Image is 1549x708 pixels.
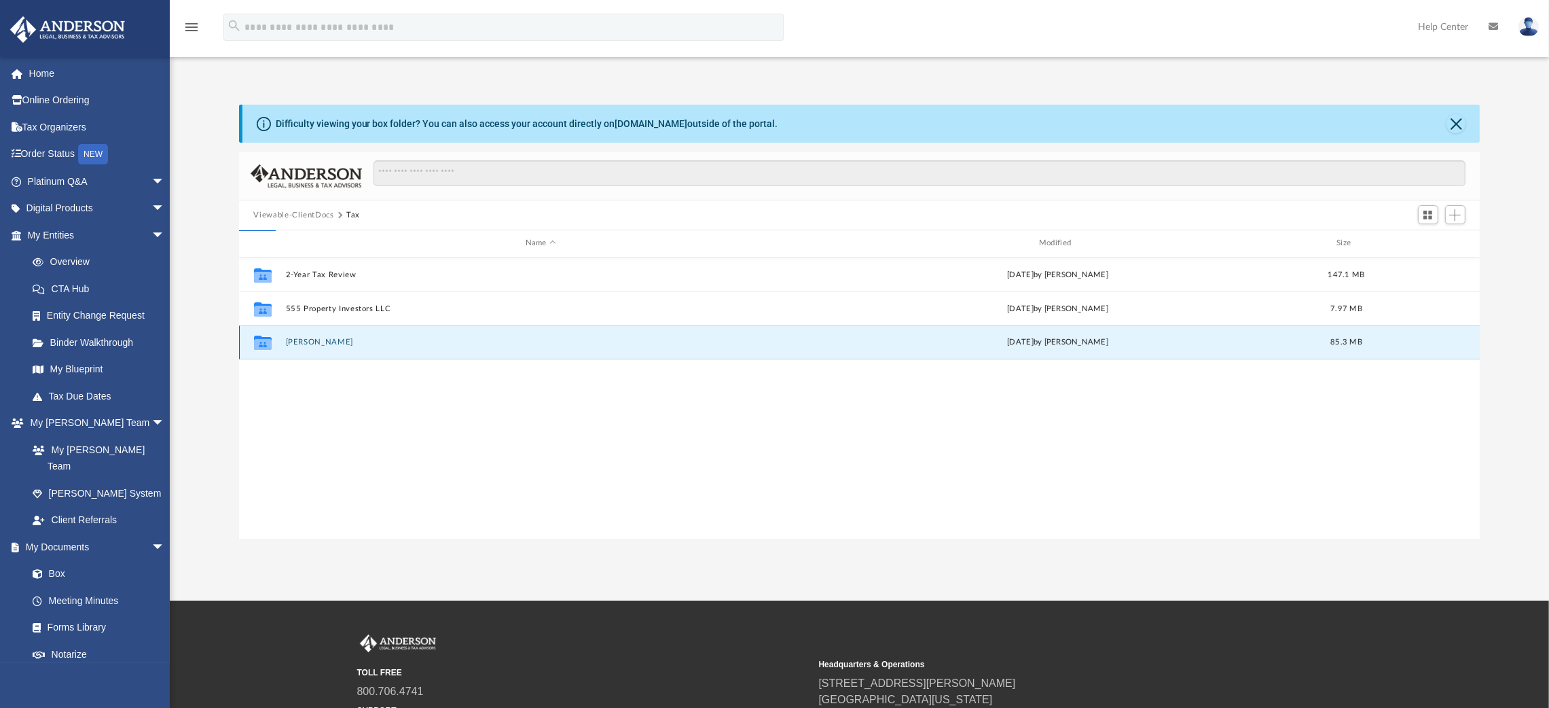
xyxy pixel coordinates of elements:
span: arrow_drop_down [151,533,179,561]
a: My Documentsarrow_drop_down [10,533,179,561]
button: Close [1446,114,1465,133]
a: Client Referrals [19,507,179,534]
img: User Pic [1518,17,1539,37]
button: 2-Year Tax Review [285,270,796,279]
a: 800.706.4741 [357,686,424,697]
a: Overview [19,249,185,276]
button: [PERSON_NAME] [285,338,796,347]
small: Headquarters & Operations [819,658,1271,671]
a: My Entitiesarrow_drop_down [10,222,185,249]
a: Home [10,60,185,87]
a: [DOMAIN_NAME] [615,118,688,129]
img: Anderson Advisors Platinum Portal [357,635,439,652]
input: Search files and folders [373,160,1465,186]
span: arrow_drop_down [151,195,179,223]
a: Order StatusNEW [10,141,185,169]
span: arrow_drop_down [151,168,179,196]
a: Forms Library [19,614,172,641]
div: grid [239,258,1480,539]
div: id [244,237,278,249]
div: NEW [78,144,108,164]
a: Digital Productsarrow_drop_down [10,195,185,222]
span: 147.1 MB [1328,270,1364,278]
small: TOLL FREE [357,667,809,679]
a: Tax Due Dates [19,383,185,410]
button: 555 Property Investors LLC [285,304,796,313]
a: CTA Hub [19,275,185,302]
div: [DATE] by [PERSON_NAME] [802,336,1313,349]
button: Tax [346,209,360,222]
span: 85.3 MB [1330,338,1362,346]
div: id [1379,237,1474,249]
div: Modified [802,237,1313,249]
a: Box [19,561,172,588]
div: Size [1319,237,1373,249]
a: Tax Organizers [10,113,185,141]
a: Binder Walkthrough [19,329,185,356]
button: Switch to Grid View [1418,205,1438,224]
button: Viewable-ClientDocs [253,209,333,222]
a: My [PERSON_NAME] Team [19,436,172,480]
a: Platinum Q&Aarrow_drop_down [10,168,185,195]
div: [DATE] by [PERSON_NAME] [802,302,1313,315]
div: Name [285,237,796,249]
a: Online Ordering [10,87,185,114]
a: menu [183,26,200,35]
a: [GEOGRAPHIC_DATA][US_STATE] [819,694,993,705]
span: 7.97 MB [1330,304,1362,312]
a: [STREET_ADDRESS][PERSON_NAME] [819,677,1016,689]
a: Entity Change Request [19,302,185,330]
a: Notarize [19,641,179,668]
span: arrow_drop_down [151,410,179,438]
img: Anderson Advisors Platinum Portal [6,16,129,43]
a: My Blueprint [19,356,179,383]
a: [PERSON_NAME] System [19,480,179,507]
i: menu [183,19,200,35]
a: Meeting Minutes [19,587,179,614]
button: Add [1445,205,1465,224]
span: arrow_drop_down [151,222,179,249]
a: My [PERSON_NAME] Teamarrow_drop_down [10,410,179,437]
i: search [227,18,242,33]
div: [DATE] by [PERSON_NAME] [802,268,1313,281]
div: Difficulty viewing your box folder? You can also access your account directly on outside of the p... [276,117,778,131]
